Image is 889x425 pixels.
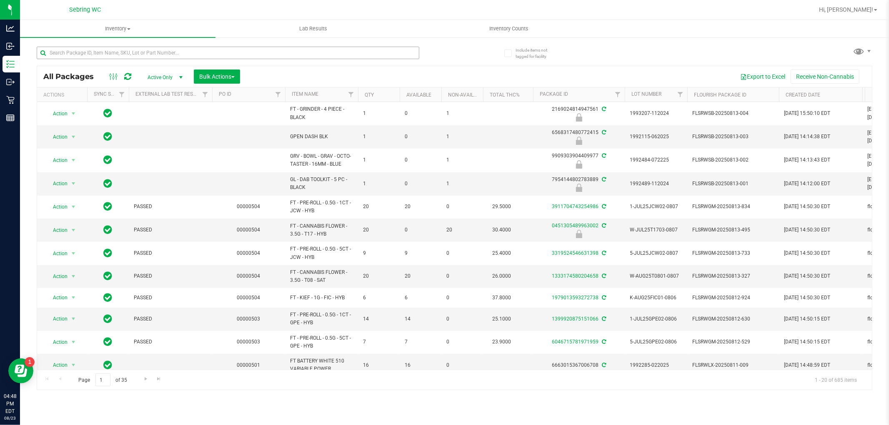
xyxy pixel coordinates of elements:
[784,226,830,234] span: [DATE] 14:50:30 EDT
[153,373,165,385] a: Go to the last page
[237,339,260,345] a: 00000503
[104,336,113,348] span: In Sync
[363,109,395,117] span: 1
[290,199,353,215] span: FT - PRE-ROLL - 0.5G - 1CT - JCW - HYB
[692,109,774,117] span: FLSRWSB-20250813-004
[237,316,260,322] a: 00000503
[446,156,478,164] span: 1
[446,294,478,302] span: 0
[363,361,395,369] span: 16
[446,315,478,323] span: 0
[630,203,682,211] span: 1-JUL25JCW02-0807
[784,361,830,369] span: [DATE] 14:48:59 EDT
[363,249,395,257] span: 9
[601,223,606,229] span: Sync from Compliance System
[488,336,515,348] span: 23.9000
[405,272,436,280] span: 20
[630,338,682,346] span: 5-JUL25GPE02-0806
[68,313,79,325] span: select
[630,249,682,257] span: 5-JUL25JCW02-0807
[68,359,79,371] span: select
[290,294,353,302] span: FT - KIEF - 1G - FIC - HYB
[532,137,626,145] div: Quarantine
[446,226,478,234] span: 20
[532,361,626,369] div: 6663015367006708
[43,92,84,98] div: Actions
[819,6,873,13] span: Hi, [PERSON_NAME]!
[45,292,68,303] span: Action
[237,227,260,233] a: 00000504
[532,152,626,168] div: 9909303904409977
[601,153,606,159] span: Sync from Compliance System
[37,47,419,59] input: Search Package ID, Item Name, SKU, Lot or Part Number...
[692,180,774,188] span: FLSRWSB-20250813-001
[611,87,625,102] a: Filter
[630,156,682,164] span: 1992484-072225
[104,131,113,142] span: In Sync
[446,338,478,346] span: 0
[134,338,207,346] span: PASSED
[104,224,113,236] span: In Sync
[784,249,830,257] span: [DATE] 14:50:30 EDT
[601,295,606,301] span: Sync from Compliance System
[363,338,395,346] span: 7
[215,20,411,37] a: Lab Results
[104,313,113,325] span: In Sync
[552,250,599,256] a: 3319524546631398
[45,154,68,166] span: Action
[237,273,260,279] a: 00000504
[692,249,774,257] span: FLSRWGM-20250813-733
[134,226,207,234] span: PASSED
[6,42,15,50] inline-svg: Inbound
[631,91,661,97] a: Lot Number
[69,6,101,13] span: Sebring WC
[115,87,129,102] a: Filter
[601,273,606,279] span: Sync from Compliance System
[68,292,79,303] span: select
[45,359,68,371] span: Action
[6,60,15,68] inline-svg: Inventory
[68,131,79,143] span: select
[405,133,436,141] span: 0
[552,295,599,301] a: 1979013593272738
[290,357,353,373] span: FT BATTERY WHITE 510 VARIABLE POWER
[237,250,260,256] a: 00000504
[20,25,215,32] span: Inventory
[478,25,540,32] span: Inventory Counts
[784,109,830,117] span: [DATE] 15:50:10 EDT
[630,315,682,323] span: 1-JUL25GPE02-0806
[784,133,830,141] span: [DATE] 14:14:38 EDT
[784,338,830,346] span: [DATE] 14:50:15 EDT
[446,203,478,211] span: 0
[552,273,599,279] a: 1333174580204658
[692,203,774,211] span: FLSRWGM-20250813-834
[601,106,606,112] span: Sync from Compliance System
[405,203,436,211] span: 20
[194,70,240,84] button: Bulk Actions
[363,294,395,302] span: 6
[601,339,606,345] span: Sync from Compliance System
[140,373,152,385] a: Go to the next page
[363,315,395,323] span: 14
[532,176,626,192] div: 7954144802783889
[405,361,436,369] span: 16
[405,338,436,346] span: 7
[104,270,113,282] span: In Sync
[237,204,260,209] a: 00000504
[692,315,774,323] span: FLSRWGM-20250812-630
[446,249,478,257] span: 0
[552,204,599,209] a: 3911704743254986
[198,87,212,102] a: Filter
[45,271,68,282] span: Action
[784,272,830,280] span: [DATE] 14:50:30 EDT
[68,248,79,259] span: select
[290,334,353,350] span: FT - PRE-ROLL - 0.5G - 5CT - GPE - HYB
[784,294,830,302] span: [DATE] 14:50:30 EDT
[532,113,626,122] div: Quarantine
[6,78,15,86] inline-svg: Outbound
[552,223,599,229] a: 0451305489963002
[68,201,79,213] span: select
[134,249,207,257] span: PASSED
[540,91,568,97] a: Package ID
[446,109,478,117] span: 1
